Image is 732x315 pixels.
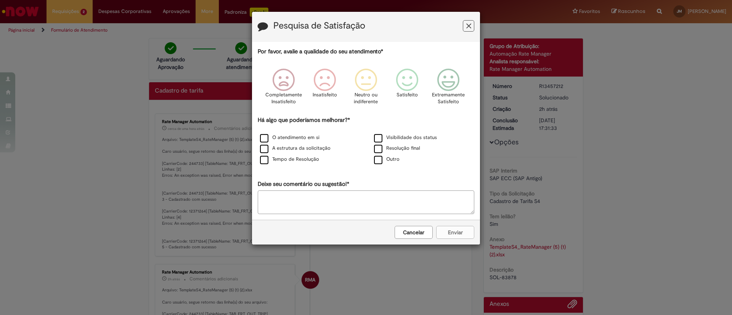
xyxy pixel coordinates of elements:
[347,63,385,115] div: Neutro ou indiferente
[265,91,302,106] p: Completamente Insatisfeito
[260,145,331,152] label: A estrutura da solicitação
[374,145,420,152] label: Resolução final
[258,116,474,165] div: Há algo que poderíamos melhorar?*
[388,63,427,115] div: Satisfeito
[429,63,468,115] div: Extremamente Satisfeito
[374,134,437,141] label: Visibilidade dos status
[313,91,337,99] p: Insatisfeito
[273,21,365,31] label: Pesquisa de Satisfação
[258,180,349,188] label: Deixe seu comentário ou sugestão!*
[258,48,383,56] label: Por favor, avalie a qualidade do seu atendimento*
[432,91,465,106] p: Extremamente Satisfeito
[305,63,344,115] div: Insatisfeito
[260,156,319,163] label: Tempo de Resolução
[374,156,400,163] label: Outro
[395,226,433,239] button: Cancelar
[396,91,418,99] p: Satisfeito
[264,63,303,115] div: Completamente Insatisfeito
[352,91,380,106] p: Neutro ou indiferente
[260,134,319,141] label: O atendimento em si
